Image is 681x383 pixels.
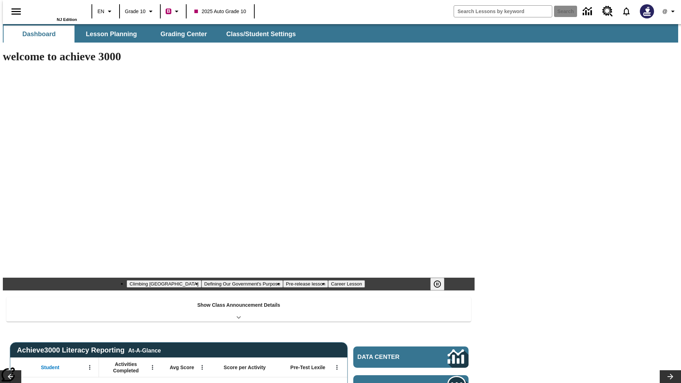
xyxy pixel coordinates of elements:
[658,5,681,18] button: Profile/Settings
[197,301,280,309] p: Show Class Announcement Details
[332,362,342,373] button: Open Menu
[3,50,475,63] h1: welcome to achieve 3000
[454,6,552,17] input: search field
[128,346,161,354] div: At-A-Glance
[57,17,77,22] span: NJ Edition
[640,4,654,18] img: Avatar
[194,8,246,15] span: 2025 Auto Grade 10
[6,1,27,22] button: Open side menu
[430,278,452,290] div: Pause
[103,361,149,374] span: Activities Completed
[353,346,469,368] a: Data Center
[617,2,636,21] a: Notifications
[147,362,158,373] button: Open Menu
[98,8,104,15] span: EN
[224,364,266,371] span: Score per Activity
[125,8,145,15] span: Grade 10
[127,280,201,288] button: Slide 1 Climbing Mount Tai
[163,5,184,18] button: Boost Class color is violet red. Change class color
[3,26,302,43] div: SubNavbar
[76,26,147,43] button: Lesson Planning
[94,5,117,18] button: Language: EN, Select a language
[84,362,95,373] button: Open Menu
[283,280,328,288] button: Slide 3 Pre-release lesson
[148,26,219,43] button: Grading Center
[41,364,59,371] span: Student
[578,2,598,21] a: Data Center
[197,362,207,373] button: Open Menu
[636,2,658,21] button: Select a new avatar
[290,364,326,371] span: Pre-Test Lexile
[3,24,678,43] div: SubNavbar
[170,364,194,371] span: Avg Score
[662,8,667,15] span: @
[358,354,424,361] span: Data Center
[6,297,471,322] div: Show Class Announcement Details
[31,2,77,22] div: Home
[4,26,74,43] button: Dashboard
[17,346,161,354] span: Achieve3000 Literacy Reporting
[221,26,301,43] button: Class/Student Settings
[167,7,170,16] span: B
[598,2,617,21] a: Resource Center, Will open in new tab
[430,278,444,290] button: Pause
[328,280,365,288] button: Slide 4 Career Lesson
[201,280,283,288] button: Slide 2 Defining Our Government's Purpose
[122,5,158,18] button: Grade: Grade 10, Select a grade
[660,370,681,383] button: Lesson carousel, Next
[31,3,77,17] a: Home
